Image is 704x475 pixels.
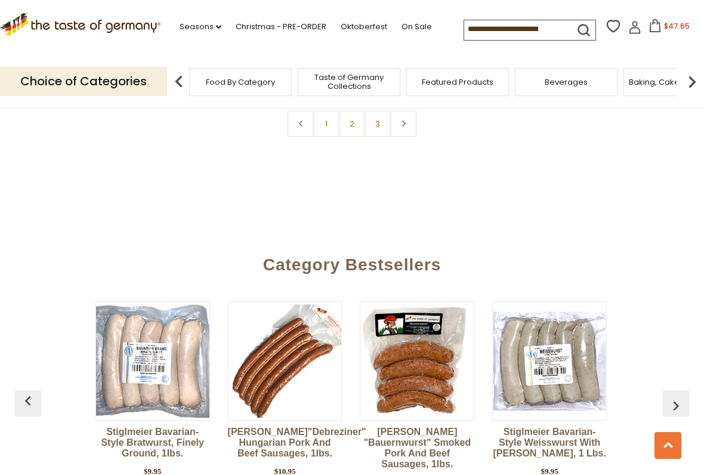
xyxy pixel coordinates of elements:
img: Binkert's [360,304,474,418]
button: $47.65 [644,19,694,37]
a: [PERSON_NAME]"Debreziner" Hungarian Pork and Beef Sausages, 1lbs. [228,427,342,462]
img: Stiglmeier Bavarian-style Weisswurst with Parsley, 1 lbs. [493,304,606,418]
span: $47.65 [664,21,690,31]
a: Food By Category [206,78,275,87]
img: Binkert's [229,304,342,418]
a: 2 [339,110,366,137]
a: 1 [313,110,340,137]
div: Category Bestsellers [21,237,683,286]
a: Featured Products [422,78,493,87]
img: next arrow [680,70,704,94]
img: Stiglmeier Bavarian-style Bratwurst, finely ground, 1lbs. [96,304,209,418]
a: Oktoberfest [341,20,387,33]
a: Beverages [545,78,588,87]
img: previous arrow [18,391,38,411]
a: [PERSON_NAME] "Bauernwurst" Smoked Pork and Beef Sausages, 1lbs. [360,427,474,470]
a: Christmas - PRE-ORDER [236,20,326,33]
img: previous arrow [167,70,191,94]
a: On Sale [402,20,432,33]
a: Stiglmeier Bavarian-style Weisswurst with [PERSON_NAME], 1 lbs. [492,427,607,462]
a: Seasons [180,20,221,33]
a: Taste of Germany Collections [301,73,397,91]
a: Stiglmeier Bavarian-style Bratwurst, finely ground, 1lbs. [95,427,210,462]
a: 3 [365,110,391,137]
img: previous arrow [666,396,686,415]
